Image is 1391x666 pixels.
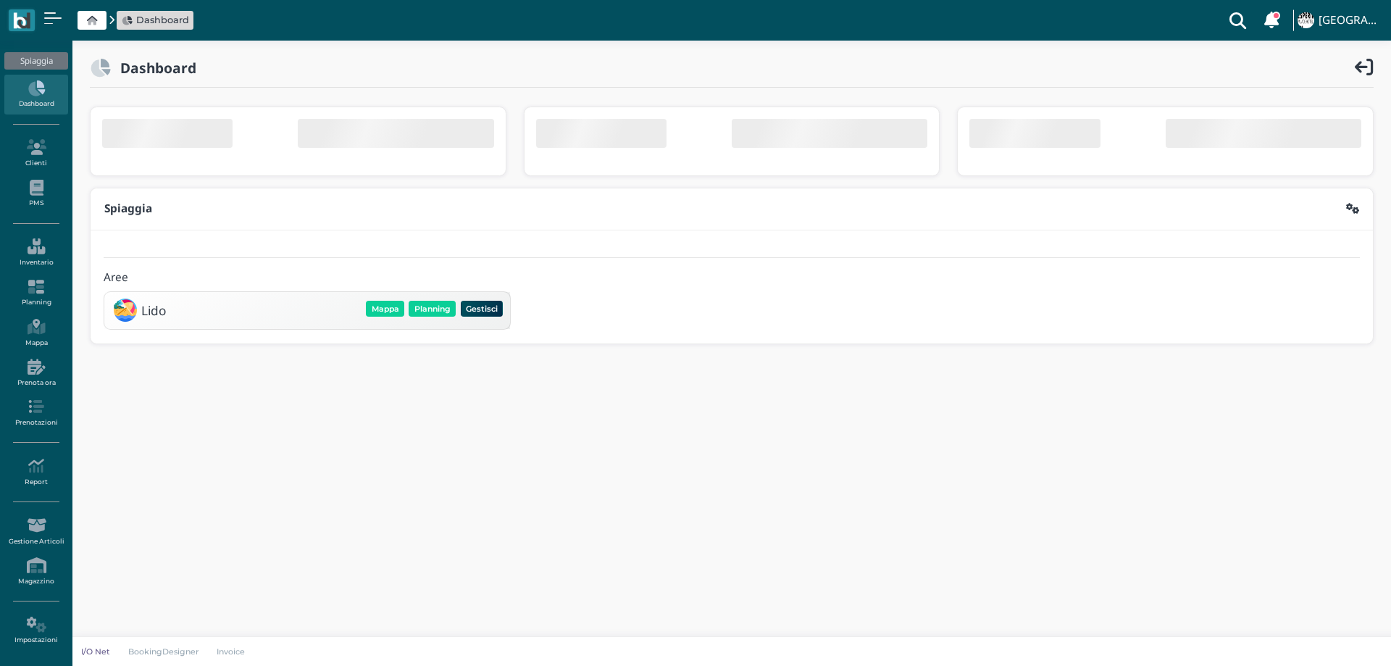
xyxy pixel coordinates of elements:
[141,304,166,317] h3: Lido
[409,301,456,317] button: Planning
[1298,12,1313,28] img: ...
[136,13,189,27] span: Dashboard
[461,301,504,317] button: Gestisci
[122,13,189,27] a: Dashboard
[4,174,67,214] a: PMS
[1288,621,1379,654] iframe: Help widget launcher
[4,273,67,313] a: Planning
[104,201,152,216] b: Spiaggia
[4,133,67,173] a: Clienti
[1319,14,1382,27] h4: [GEOGRAPHIC_DATA]
[104,272,128,284] h4: Aree
[4,233,67,272] a: Inventario
[4,353,67,393] a: Prenota ora
[366,301,404,317] button: Mappa
[4,313,67,353] a: Mappa
[13,12,30,29] img: logo
[4,52,67,70] div: Spiaggia
[1295,3,1382,38] a: ... [GEOGRAPHIC_DATA]
[4,75,67,115] a: Dashboard
[111,60,196,75] h2: Dashboard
